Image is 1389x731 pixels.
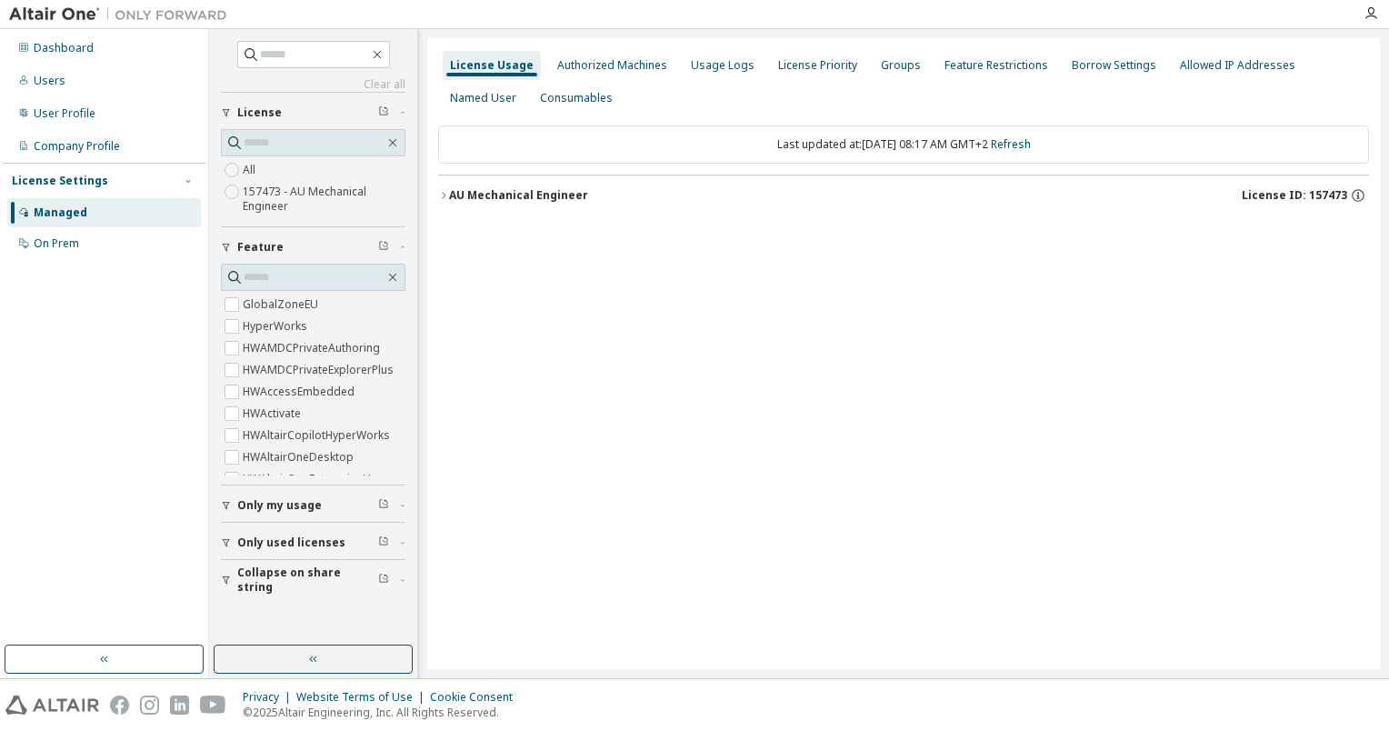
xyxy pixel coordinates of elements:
label: GlobalZoneEU [243,294,322,315]
span: License ID: 157473 [1242,188,1347,203]
span: Feature [237,240,284,255]
span: Only used licenses [237,536,345,550]
p: © 2025 Altair Engineering, Inc. All Rights Reserved. [243,705,524,720]
div: License Priority [778,58,857,73]
div: Users [34,74,65,88]
label: HWActivate [243,403,305,425]
div: User Profile [34,106,95,121]
img: youtube.svg [200,696,226,715]
div: Website Terms of Use [296,690,430,705]
div: Named User [450,91,516,105]
div: On Prem [34,236,79,251]
div: Feature Restrictions [944,58,1048,73]
button: Feature [221,227,405,267]
button: Collapse on share string [221,560,405,600]
div: Privacy [243,690,296,705]
span: Clear filter [378,240,389,255]
label: 157473 - AU Mechanical Engineer [243,181,405,217]
span: Only my usage [237,498,322,513]
div: Managed [34,205,87,220]
label: All [243,159,259,181]
span: Clear filter [378,105,389,120]
button: License [221,93,405,133]
div: Usage Logs [691,58,754,73]
div: License Usage [450,58,534,73]
span: Clear filter [378,573,389,587]
button: AU Mechanical EngineerLicense ID: 157473 [438,175,1369,215]
a: Refresh [991,136,1031,152]
label: HWAltairCopilotHyperWorks [243,425,394,446]
div: Borrow Settings [1072,58,1156,73]
img: Altair One [9,5,236,24]
div: Allowed IP Addresses [1180,58,1295,73]
label: HWAccessEmbedded [243,381,358,403]
div: Authorized Machines [557,58,667,73]
button: Only my usage [221,486,405,526]
img: altair_logo.svg [5,696,99,715]
img: linkedin.svg [170,696,189,715]
label: HWAMDCPrivateExplorerPlus [243,359,397,381]
div: Company Profile [34,139,120,154]
span: Clear filter [378,536,389,550]
span: License [237,105,282,120]
div: Cookie Consent [430,690,524,705]
button: Only used licenses [221,523,405,563]
div: Groups [881,58,921,73]
span: Collapse on share string [237,566,378,595]
label: HWAMDCPrivateAuthoring [243,337,384,359]
span: Clear filter [378,498,389,513]
img: instagram.svg [140,696,159,715]
div: Consumables [540,91,613,105]
label: HWAltairOneDesktop [243,446,357,468]
a: Clear all [221,77,405,92]
label: HWAltairOneEnterpriseUser [243,468,392,490]
label: HyperWorks [243,315,311,337]
div: AU Mechanical Engineer [449,188,588,203]
div: Last updated at: [DATE] 08:17 AM GMT+2 [438,125,1369,164]
div: License Settings [12,174,108,188]
img: facebook.svg [110,696,129,715]
div: Dashboard [34,41,94,55]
